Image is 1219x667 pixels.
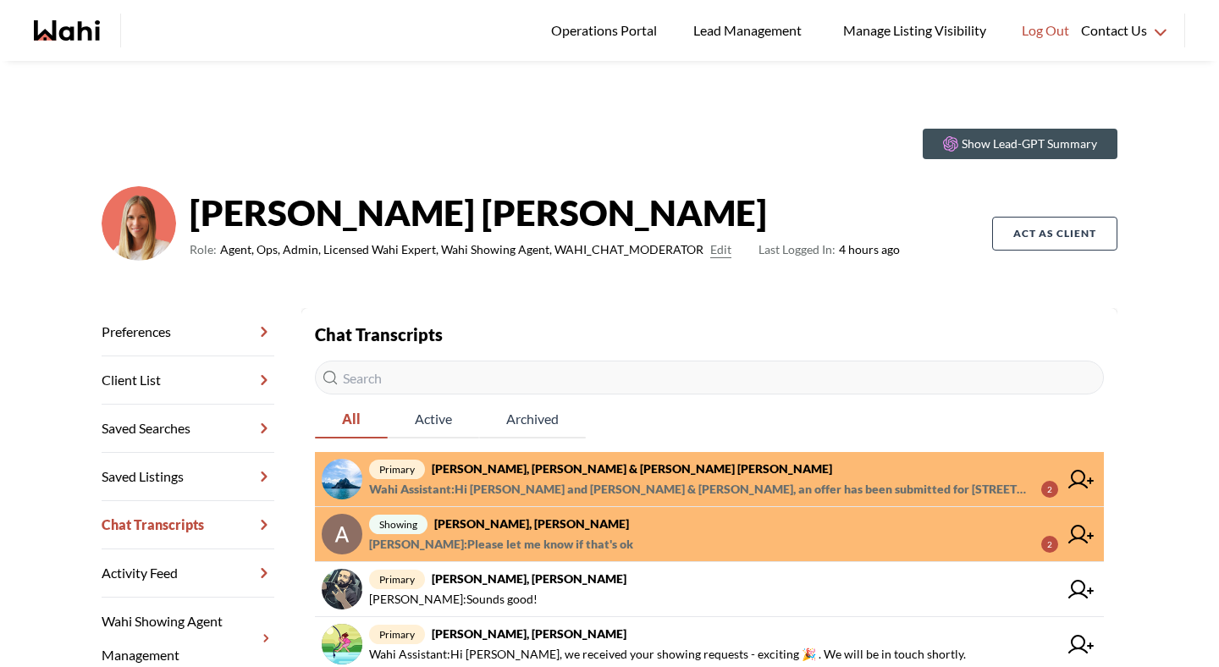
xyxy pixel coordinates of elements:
[190,187,900,238] strong: [PERSON_NAME] [PERSON_NAME]
[369,644,966,664] span: Wahi Assistant : Hi [PERSON_NAME], we received your showing requests - exciting 🎉 . We will be in...
[315,452,1104,507] a: primary[PERSON_NAME], [PERSON_NAME] & [PERSON_NAME] [PERSON_NAME]Wahi Assistant:Hi [PERSON_NAME] ...
[102,186,176,261] img: 0f07b375cde2b3f9.png
[962,135,1097,152] p: Show Lead-GPT Summary
[388,401,479,437] span: Active
[190,240,217,260] span: Role:
[315,562,1104,617] a: primary[PERSON_NAME], [PERSON_NAME][PERSON_NAME]:Sounds good!
[322,624,362,664] img: chat avatar
[1041,481,1058,498] div: 2
[315,361,1104,394] input: Search
[220,240,703,260] span: Agent, Ops, Admin, Licensed Wahi Expert, Wahi Showing Agent, WAHI_CHAT_MODERATOR
[315,401,388,438] button: All
[315,507,1104,562] a: showing[PERSON_NAME], [PERSON_NAME][PERSON_NAME]:Please let me know if that's ok2
[102,405,274,453] a: Saved Searches
[102,549,274,598] a: Activity Feed
[369,570,425,589] span: primary
[758,242,836,256] span: Last Logged In:
[369,534,633,554] span: [PERSON_NAME] : Please let me know if that's ok
[479,401,586,437] span: Archived
[551,19,663,41] span: Operations Portal
[315,401,388,437] span: All
[102,501,274,549] a: Chat Transcripts
[388,401,479,438] button: Active
[315,324,443,345] strong: Chat Transcripts
[432,461,832,476] strong: [PERSON_NAME], [PERSON_NAME] & [PERSON_NAME] [PERSON_NAME]
[758,240,900,260] span: 4 hours ago
[479,401,586,438] button: Archived
[923,129,1117,159] button: Show Lead-GPT Summary
[369,589,538,609] span: [PERSON_NAME] : Sounds good!
[434,516,629,531] strong: [PERSON_NAME], [PERSON_NAME]
[432,571,626,586] strong: [PERSON_NAME], [PERSON_NAME]
[322,569,362,609] img: chat avatar
[369,460,425,479] span: primary
[1041,536,1058,553] div: 2
[838,19,991,41] span: Manage Listing Visibility
[102,356,274,405] a: Client List
[432,626,626,641] strong: [PERSON_NAME], [PERSON_NAME]
[34,20,100,41] a: Wahi homepage
[693,19,808,41] span: Lead Management
[369,515,427,534] span: showing
[992,217,1117,251] button: Act as Client
[369,625,425,644] span: primary
[102,453,274,501] a: Saved Listings
[1022,19,1069,41] span: Log Out
[710,240,731,260] button: Edit
[102,308,274,356] a: Preferences
[322,514,362,554] img: chat avatar
[369,479,1028,499] span: Wahi Assistant : Hi [PERSON_NAME] and [PERSON_NAME] & [PERSON_NAME], an offer has been submitted ...
[322,459,362,499] img: chat avatar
